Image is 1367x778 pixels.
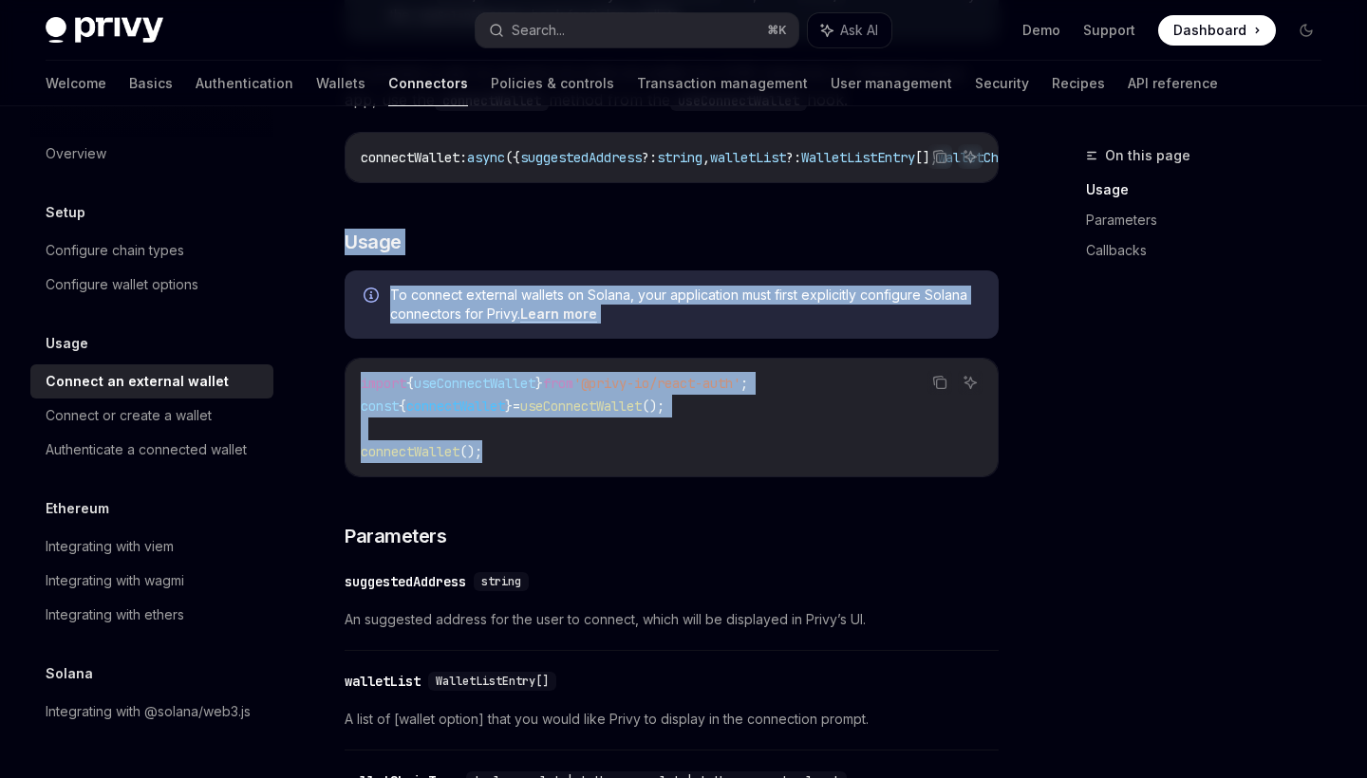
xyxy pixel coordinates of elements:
span: connectWallet [361,443,459,460]
div: Connect an external wallet [46,370,229,393]
div: Search... [512,19,565,42]
span: Usage [345,229,402,255]
a: Configure chain types [30,233,273,268]
span: An suggested address for the user to connect, which will be displayed in Privy’s UI. [345,608,999,631]
span: useConnectWallet [414,375,535,392]
a: Security [975,61,1029,106]
span: WalletListEntry [801,149,915,166]
button: Ask AI [958,144,983,169]
span: walletList [710,149,786,166]
button: Search...⌘K [476,13,797,47]
a: Authenticate a connected wallet [30,433,273,467]
a: Integrating with viem [30,529,273,564]
svg: Info [364,287,383,306]
a: Integrating with wagmi [30,564,273,598]
button: Toggle dark mode [1291,15,1321,46]
span: Dashboard [1173,21,1246,40]
a: Authentication [196,61,293,106]
span: string [657,149,702,166]
div: Connect or create a wallet [46,404,212,427]
span: ?: [786,149,801,166]
div: suggestedAddress [345,572,466,591]
span: ?: [642,149,657,166]
span: [], [915,149,938,166]
span: useConnectWallet [520,398,642,415]
span: (); [642,398,665,415]
span: import [361,375,406,392]
div: Integrating with viem [46,535,174,558]
a: Welcome [46,61,106,106]
span: , [702,149,710,166]
a: API reference [1128,61,1218,106]
div: Overview [46,142,106,165]
h5: Usage [46,332,88,355]
button: Copy the contents from the code block [927,144,952,169]
span: Ask AI [840,21,878,40]
span: { [399,398,406,415]
span: walletChainType [938,149,1052,166]
a: Parameters [1086,205,1337,235]
a: Integrating with ethers [30,598,273,632]
div: Integrating with @solana/web3.js [46,700,251,723]
span: connectWallet [361,149,459,166]
img: dark logo [46,17,163,44]
span: const [361,398,399,415]
span: Parameters [345,523,446,549]
span: string [481,574,521,589]
a: Demo [1022,21,1060,40]
div: Integrating with wagmi [46,569,184,592]
span: suggestedAddress [520,149,642,166]
span: '@privy-io/react-auth' [573,375,740,392]
h5: Ethereum [46,497,109,520]
h5: Setup [46,201,85,224]
div: Configure chain types [46,239,184,262]
span: WalletListEntry[] [436,674,549,689]
a: Connect or create a wallet [30,398,273,433]
span: { [406,375,414,392]
a: Usage [1086,175,1337,205]
span: A list of [wallet option] that you would like Privy to display in the connection prompt. [345,708,999,731]
a: Transaction management [637,61,808,106]
span: } [505,398,513,415]
span: async [467,149,505,166]
span: On this page [1105,144,1190,167]
a: Support [1083,21,1135,40]
span: To connect external wallets on Solana, your application must first explicitly configure Solana co... [390,286,980,324]
a: Recipes [1052,61,1105,106]
a: Connect an external wallet [30,364,273,398]
div: Integrating with ethers [46,603,184,626]
a: Callbacks [1086,235,1337,266]
button: Ask AI [958,370,983,395]
span: ({ [505,149,520,166]
span: = [513,398,520,415]
span: ⌘ K [767,23,787,38]
div: Authenticate a connected wallet [46,438,247,461]
span: from [543,375,573,392]
button: Ask AI [808,13,891,47]
span: connectWallet [406,398,505,415]
a: Integrating with @solana/web3.js [30,695,273,729]
span: : [459,149,467,166]
a: Policies & controls [491,61,614,106]
a: Overview [30,137,273,171]
a: Wallets [316,61,365,106]
a: Configure wallet options [30,268,273,302]
h5: Solana [46,662,93,685]
span: (); [459,443,482,460]
a: Dashboard [1158,15,1276,46]
a: Basics [129,61,173,106]
button: Copy the contents from the code block [927,370,952,395]
a: User management [831,61,952,106]
div: walletList [345,672,421,691]
div: Configure wallet options [46,273,198,296]
a: Connectors [388,61,468,106]
span: ; [740,375,748,392]
span: } [535,375,543,392]
a: Learn more [520,306,597,323]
